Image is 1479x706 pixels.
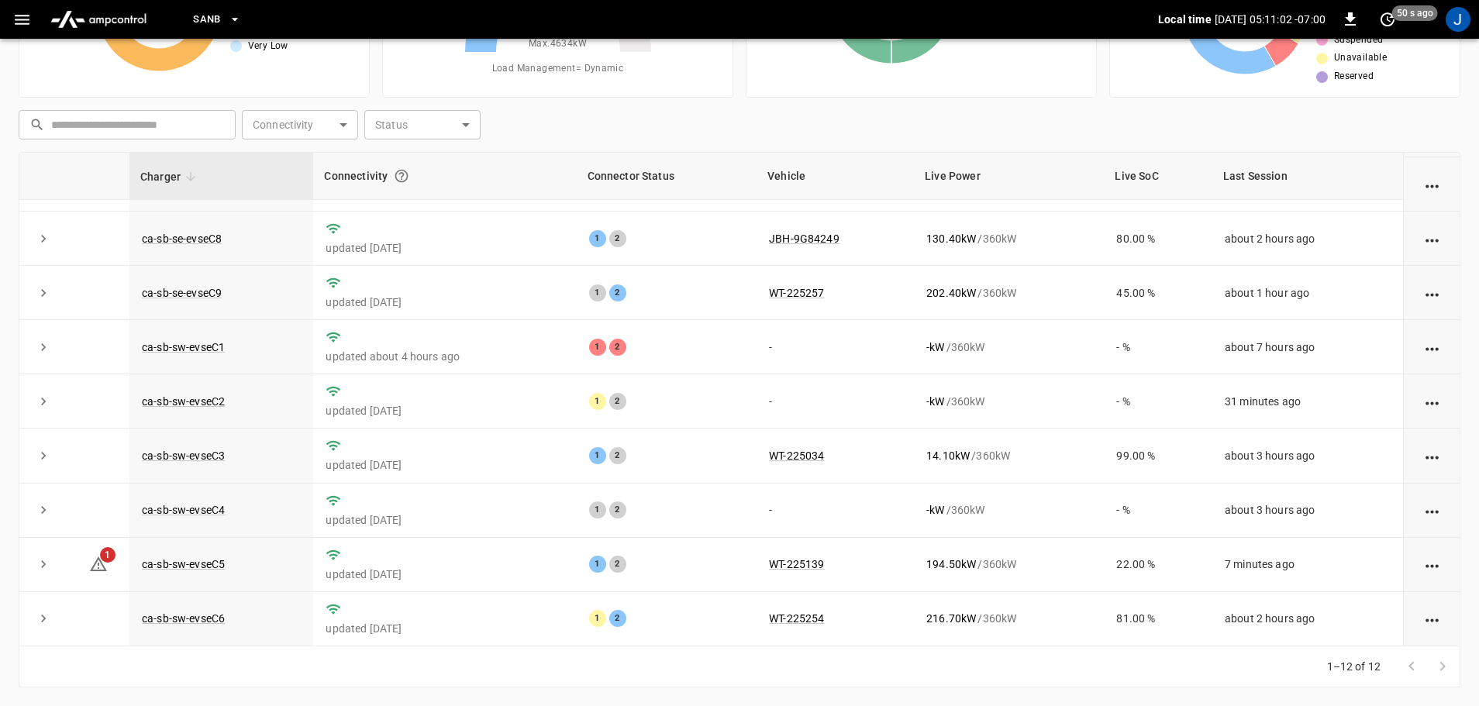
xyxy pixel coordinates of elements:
[142,612,225,625] a: ca-sb-sw-evseC6
[1422,394,1442,409] div: action cell options
[193,11,221,29] span: SanB
[1104,212,1212,266] td: 80.00 %
[609,556,626,573] div: 2
[1104,592,1212,646] td: 81.00 %
[32,498,55,522] button: expand row
[142,287,222,299] a: ca-sb-se-evseC9
[609,447,626,464] div: 2
[1422,177,1442,192] div: action cell options
[609,339,626,356] div: 2
[1422,502,1442,518] div: action cell options
[926,502,944,518] p: - kW
[609,501,626,518] div: 2
[492,61,624,77] span: Load Management = Dynamic
[1422,339,1442,355] div: action cell options
[609,230,626,247] div: 2
[769,287,824,299] a: WT-225257
[142,558,225,570] a: ca-sb-sw-evseC5
[1212,212,1403,266] td: about 2 hours ago
[326,294,564,310] p: updated [DATE]
[1104,266,1212,320] td: 45.00 %
[1158,12,1212,27] p: Local time
[769,449,824,462] a: WT-225034
[589,501,606,518] div: 1
[926,556,1091,572] div: / 360 kW
[326,349,564,364] p: updated about 4 hours ago
[926,448,1091,463] div: / 360 kW
[926,339,944,355] p: - kW
[1422,556,1442,572] div: action cell options
[326,457,564,473] p: updated [DATE]
[926,231,976,246] p: 130.40 kW
[1212,320,1403,374] td: about 7 hours ago
[757,153,914,200] th: Vehicle
[1446,7,1470,32] div: profile-icon
[577,153,757,200] th: Connector Status
[1327,659,1381,674] p: 1–12 of 12
[926,502,1091,518] div: / 360 kW
[142,449,225,462] a: ca-sb-sw-evseC3
[914,153,1104,200] th: Live Power
[32,227,55,250] button: expand row
[1215,12,1326,27] p: [DATE] 05:11:02 -07:00
[1212,484,1403,538] td: about 3 hours ago
[1375,7,1400,32] button: set refresh interval
[142,504,225,516] a: ca-sb-sw-evseC4
[100,547,115,563] span: 1
[89,557,108,570] a: 1
[1422,285,1442,301] div: action cell options
[926,285,1091,301] div: / 360 kW
[769,612,824,625] a: WT-225254
[589,610,606,627] div: 1
[926,231,1091,246] div: / 360 kW
[32,553,55,576] button: expand row
[589,230,606,247] div: 1
[248,39,288,54] span: Very Low
[529,36,587,52] span: Max. 4634 kW
[32,390,55,413] button: expand row
[926,285,976,301] p: 202.40 kW
[1422,611,1442,626] div: action cell options
[609,610,626,627] div: 2
[589,556,606,573] div: 1
[32,281,55,305] button: expand row
[1104,153,1212,200] th: Live SoC
[187,5,247,35] button: SanB
[32,336,55,359] button: expand row
[1104,374,1212,429] td: - %
[1392,5,1438,21] span: 50 s ago
[1104,484,1212,538] td: - %
[926,556,976,572] p: 194.50 kW
[32,444,55,467] button: expand row
[142,395,225,408] a: ca-sb-sw-evseC2
[589,447,606,464] div: 1
[589,284,606,301] div: 1
[1212,374,1403,429] td: 31 minutes ago
[324,162,565,190] div: Connectivity
[926,611,1091,626] div: / 360 kW
[1422,231,1442,246] div: action cell options
[769,232,839,245] a: JBH-9G84249
[326,512,564,528] p: updated [DATE]
[32,607,55,630] button: expand row
[1212,592,1403,646] td: about 2 hours ago
[1334,69,1374,84] span: Reserved
[140,167,201,186] span: Charger
[926,339,1091,355] div: / 360 kW
[44,5,153,34] img: ampcontrol.io logo
[757,320,914,374] td: -
[142,341,225,353] a: ca-sb-sw-evseC1
[142,232,222,245] a: ca-sb-se-evseC8
[589,339,606,356] div: 1
[926,611,976,626] p: 216.70 kW
[609,393,626,410] div: 2
[589,393,606,410] div: 1
[769,558,824,570] a: WT-225139
[1104,538,1212,592] td: 22.00 %
[1212,429,1403,483] td: about 3 hours ago
[757,374,914,429] td: -
[1334,50,1387,66] span: Unavailable
[1212,538,1403,592] td: 7 minutes ago
[1104,429,1212,483] td: 99.00 %
[926,448,970,463] p: 14.10 kW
